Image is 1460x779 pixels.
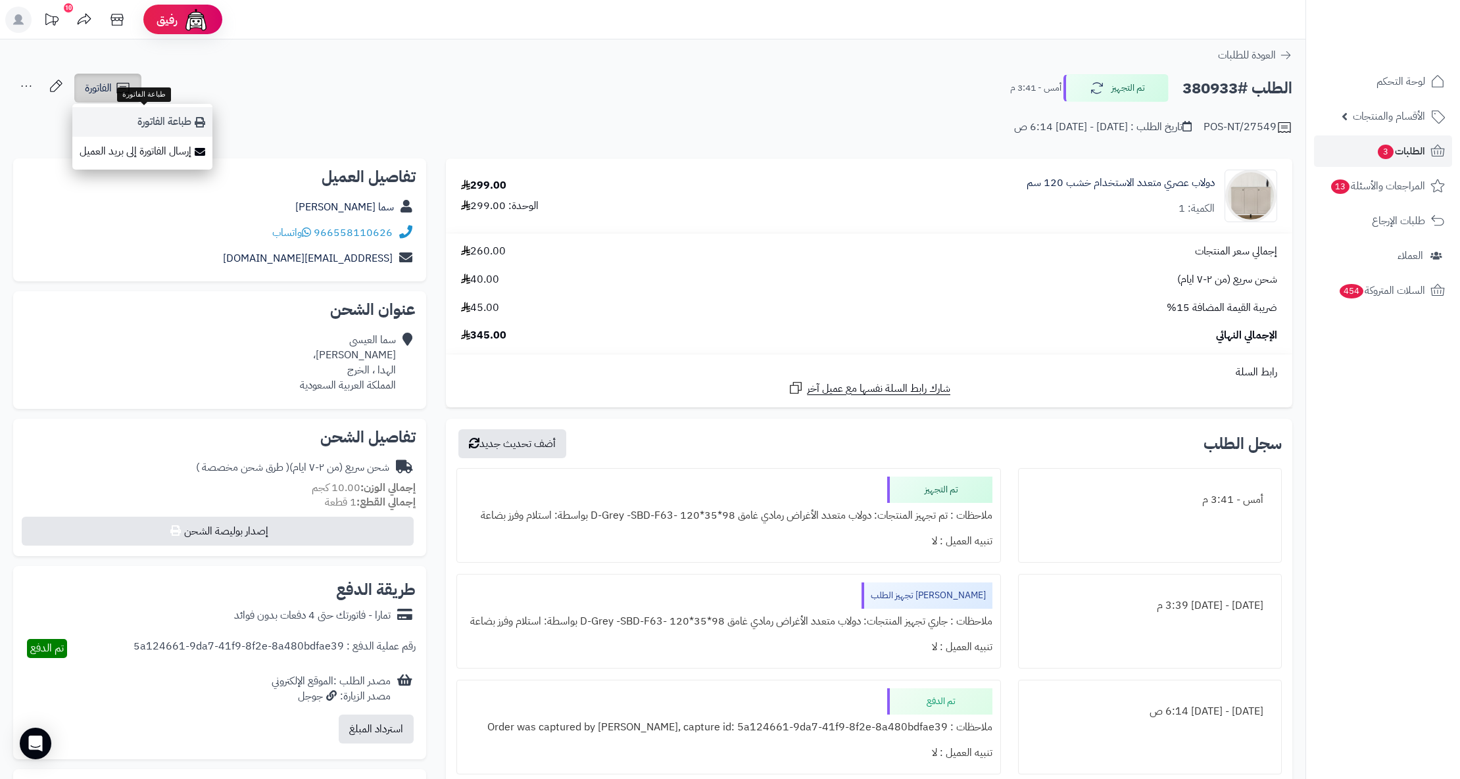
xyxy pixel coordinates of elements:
small: 1 قطعة [325,494,416,510]
a: دولاب عصري متعدد الاستخدام خشب 120 سم [1027,176,1215,191]
div: شحن سريع (من ٢-٧ ايام) [196,460,389,475]
a: لوحة التحكم [1314,66,1452,97]
img: 1758197158-1-90x90.jpg [1225,170,1277,222]
a: العودة للطلبات [1218,47,1292,63]
div: أمس - 3:41 م [1027,487,1273,513]
span: ضريبة القيمة المضافة 15% [1167,300,1277,316]
a: السلات المتروكة454 [1314,275,1452,306]
a: شارك رابط السلة نفسها مع عميل آخر [788,380,950,396]
small: 10.00 كجم [312,480,416,496]
div: تنبيه العميل : لا [465,740,992,766]
span: الإجمالي النهائي [1216,328,1277,343]
img: logo-2.png [1371,10,1448,37]
span: طلبات الإرجاع [1372,212,1425,230]
h2: الطلب #380933 [1182,75,1292,102]
span: ( طرق شحن مخصصة ) [196,460,289,475]
span: السلات المتروكة [1338,281,1425,300]
span: 45.00 [461,300,499,316]
span: العملاء [1398,247,1423,265]
div: ملاحظات : جاري تجهيز المنتجات: دولاب متعدد الأغراض رمادي غامق 98*35*120 -D-Grey -SBD-F63 بواسطة: ... [465,609,992,634]
div: Open Intercom Messenger [20,728,51,759]
div: تنبيه العميل : لا [465,634,992,660]
h2: طريقة الدفع [336,582,416,598]
a: 966558110626 [314,225,393,241]
div: الوحدة: 299.00 [461,199,539,214]
div: تمارا - فاتورتك حتى 4 دفعات بدون فوائد [234,608,391,623]
div: POS-NT/27549 [1204,120,1292,135]
div: 10 [64,3,73,12]
div: تاريخ الطلب : [DATE] - [DATE] 6:14 ص [1014,120,1192,135]
div: تم الدفع [887,688,992,715]
div: طباعة الفاتورة [117,87,171,102]
span: 3 [1378,145,1394,159]
div: ملاحظات : Order was captured by [PERSON_NAME], capture id: 5a124661-9da7-41f9-8f2e-8a480bdfae39 [465,715,992,740]
a: الفاتورة [74,74,141,103]
a: إرسال الفاتورة إلى بريد العميل [72,137,212,166]
div: تم التجهيز [887,477,992,503]
button: تم التجهيز [1063,74,1169,102]
div: [DATE] - [DATE] 3:39 م [1027,593,1273,619]
span: الأقسام والمنتجات [1353,107,1425,126]
span: 260.00 [461,244,506,259]
span: 13 [1331,179,1350,194]
span: 345.00 [461,328,506,343]
a: طباعة الفاتورة [72,107,212,137]
a: تحديثات المنصة [35,7,68,36]
span: المراجعات والأسئلة [1330,177,1425,195]
span: تم الدفع [30,640,64,656]
button: استرداد المبلغ [339,715,414,744]
div: تنبيه العميل : لا [465,529,992,554]
h2: تفاصيل الشحن [24,429,416,445]
img: ai-face.png [183,7,209,33]
span: 454 [1340,284,1363,298]
div: الكمية: 1 [1179,201,1215,216]
div: رابط السلة [451,365,1287,380]
a: العملاء [1314,240,1452,271]
h3: سجل الطلب [1204,436,1282,452]
span: الطلبات [1376,142,1425,160]
span: إجمالي سعر المنتجات [1195,244,1277,259]
button: أضف تحديث جديد [458,429,566,458]
a: الطلبات3 [1314,135,1452,167]
div: سما العيسى [PERSON_NAME]، الهدا ، الخرج المملكة العربية السعودية [300,333,396,392]
div: مصدر الطلب :الموقع الإلكتروني [272,674,391,704]
span: الفاتورة [85,80,112,96]
span: رفيق [157,12,178,28]
h2: تفاصيل العميل [24,169,416,185]
a: [EMAIL_ADDRESS][DOMAIN_NAME] [223,250,393,266]
div: رقم عملية الدفع : 5a124661-9da7-41f9-8f2e-8a480bdfae39 [134,639,416,658]
a: المراجعات والأسئلة13 [1314,170,1452,202]
div: [PERSON_NAME] تجهيز الطلب [862,582,992,609]
small: أمس - 3:41 م [1010,82,1061,95]
a: سما [PERSON_NAME] [295,199,394,215]
div: 299.00 [461,178,506,193]
span: العودة للطلبات [1218,47,1276,63]
div: مصدر الزيارة: جوجل [272,689,391,704]
div: [DATE] - [DATE] 6:14 ص [1027,699,1273,724]
span: 40.00 [461,272,499,287]
span: شحن سريع (من ٢-٧ ايام) [1177,272,1277,287]
strong: إجمالي القطع: [356,494,416,510]
a: طلبات الإرجاع [1314,205,1452,237]
a: واتساب [272,225,311,241]
span: شارك رابط السلة نفسها مع عميل آخر [807,381,950,396]
button: إصدار بوليصة الشحن [22,517,414,546]
h2: عنوان الشحن [24,302,416,318]
strong: إجمالي الوزن: [360,480,416,496]
span: لوحة التحكم [1376,72,1425,91]
div: ملاحظات : تم تجهيز المنتجات: دولاب متعدد الأغراض رمادي غامق 98*35*120 -D-Grey -SBD-F63 بواسطة: اس... [465,503,992,529]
